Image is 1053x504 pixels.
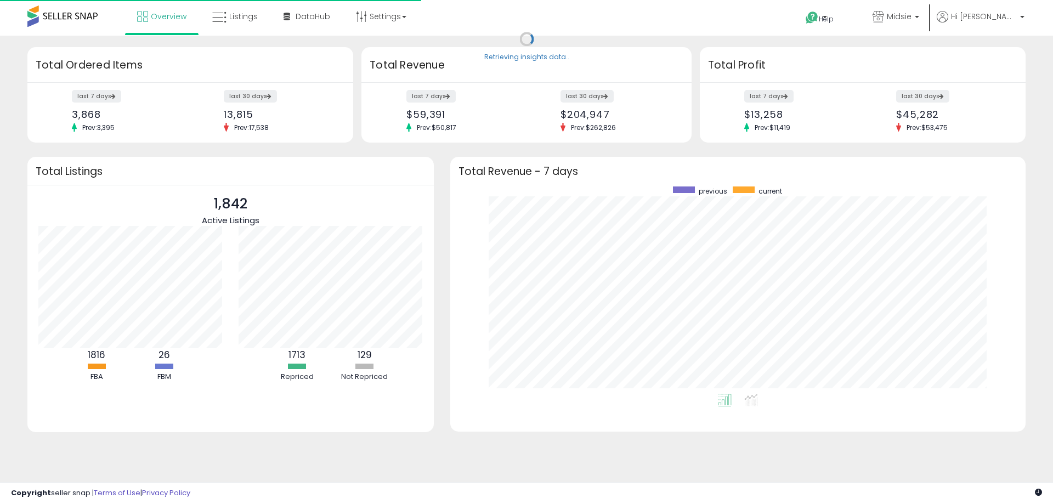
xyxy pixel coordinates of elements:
a: Help [797,3,855,36]
div: Retrieving insights data.. [484,53,569,63]
label: last 7 days [744,90,794,103]
span: Midsie [887,11,912,22]
a: Privacy Policy [142,488,190,498]
label: last 30 days [896,90,949,103]
b: 1816 [88,348,105,361]
div: FBM [131,372,197,382]
h3: Total Revenue [370,58,683,73]
label: last 30 days [224,90,277,103]
div: $59,391 [406,109,518,120]
strong: Copyright [11,488,51,498]
span: current [758,186,782,196]
span: previous [699,186,727,196]
div: $45,282 [896,109,1006,120]
span: DataHub [296,11,330,22]
span: Prev: 17,538 [229,123,274,132]
span: Prev: 3,395 [77,123,120,132]
h3: Total Revenue - 7 days [458,167,1017,175]
h3: Total Ordered Items [36,58,345,73]
div: 3,868 [72,109,182,120]
b: 129 [358,348,372,361]
a: Hi [PERSON_NAME] [937,11,1024,36]
span: Help [819,14,834,24]
span: Active Listings [202,214,259,226]
span: Overview [151,11,186,22]
span: Prev: $50,817 [411,123,462,132]
b: 1713 [288,348,305,361]
h3: Total Listings [36,167,426,175]
div: 13,815 [224,109,334,120]
b: 26 [158,348,170,361]
span: Prev: $11,419 [749,123,796,132]
span: Hi [PERSON_NAME] [951,11,1017,22]
div: $13,258 [744,109,854,120]
h3: Total Profit [708,58,1017,73]
div: Repriced [264,372,330,382]
div: $204,947 [561,109,672,120]
p: 1,842 [202,194,259,214]
span: Prev: $53,475 [901,123,953,132]
i: Get Help [805,11,819,25]
span: Prev: $262,826 [565,123,621,132]
div: FBA [64,372,129,382]
div: seller snap | | [11,488,190,499]
label: last 7 days [406,90,456,103]
label: last 30 days [561,90,614,103]
div: Not Repriced [332,372,398,382]
a: Terms of Use [94,488,140,498]
span: Listings [229,11,258,22]
label: last 7 days [72,90,121,103]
